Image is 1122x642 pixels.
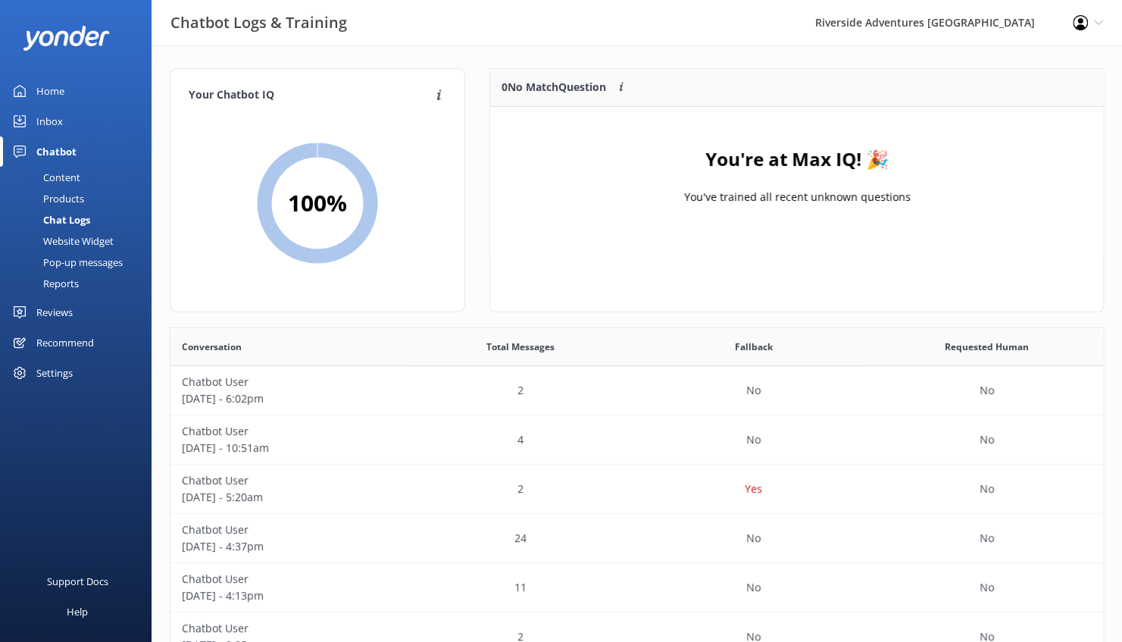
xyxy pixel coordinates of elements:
[9,209,90,230] div: Chat Logs
[170,514,1103,563] div: row
[9,230,152,252] a: Website Widget
[945,340,1029,354] span: Requested Human
[517,431,523,448] p: 4
[517,382,523,399] p: 2
[182,587,392,604] p: [DATE] - 4:13pm
[734,340,772,354] span: Fallback
[9,273,79,294] div: Reports
[9,252,152,273] a: Pop-up messages
[67,597,88,627] div: Help
[517,481,523,497] p: 2
[182,571,392,587] p: Chatbot User
[502,79,606,96] p: 0 No Match Question
[189,87,432,104] h4: Your Chatbot IQ
[9,252,123,273] div: Pop-up messages
[980,579,994,596] p: No
[182,423,392,440] p: Chatbot User
[36,136,77,167] div: Chatbot
[980,382,994,399] p: No
[182,521,392,538] p: Chatbot User
[182,538,392,555] p: [DATE] - 4:37pm
[182,340,242,354] span: Conversation
[182,440,392,456] p: [DATE] - 10:51am
[9,188,152,209] a: Products
[980,530,994,546] p: No
[182,472,392,489] p: Chatbot User
[9,188,84,209] div: Products
[490,107,1104,258] div: grid
[9,209,152,230] a: Chat Logs
[746,579,761,596] p: No
[746,530,761,546] p: No
[36,76,64,106] div: Home
[182,374,392,390] p: Chatbot User
[170,465,1103,514] div: row
[182,620,392,637] p: Chatbot User
[182,390,392,407] p: [DATE] - 6:02pm
[170,563,1103,612] div: row
[746,431,761,448] p: No
[683,189,910,205] p: You've trained all recent unknown questions
[980,481,994,497] p: No
[745,481,762,497] p: Yes
[9,273,152,294] a: Reports
[486,340,555,354] span: Total Messages
[36,297,73,327] div: Reviews
[9,230,114,252] div: Website Widget
[514,530,527,546] p: 24
[47,566,108,597] div: Support Docs
[705,145,889,174] h4: You're at Max IQ! 🎉
[288,185,347,221] h2: 100 %
[36,327,94,358] div: Recommend
[980,431,994,448] p: No
[170,11,347,35] h3: Chatbot Logs & Training
[36,358,73,388] div: Settings
[182,489,392,506] p: [DATE] - 5:20am
[9,167,152,188] a: Content
[170,415,1103,465] div: row
[36,106,63,136] div: Inbox
[514,579,527,596] p: 11
[746,382,761,399] p: No
[9,167,80,188] div: Content
[23,26,110,51] img: yonder-white-logo.png
[170,366,1103,415] div: row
